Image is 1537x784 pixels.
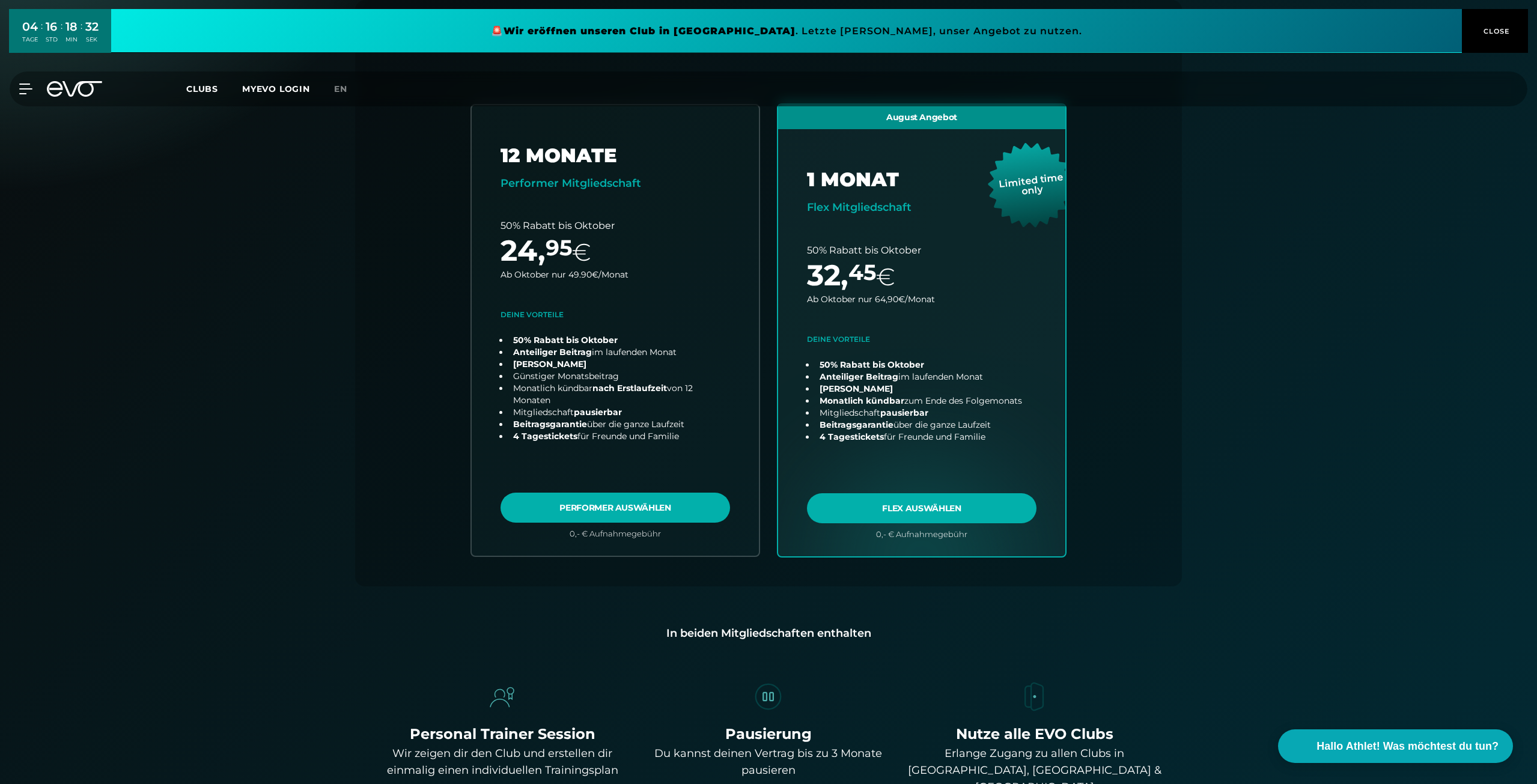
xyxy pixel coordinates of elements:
[242,84,310,94] a: MYEVO LOGIN
[186,83,242,94] a: Clubs
[334,84,347,94] span: en
[641,723,897,745] div: Pausierung
[374,625,1163,642] div: In beiden Mitgliedschaften enthalten
[1462,9,1528,53] button: CLOSE
[65,35,78,44] div: MIN
[1018,680,1052,714] img: evofitness
[85,18,99,35] div: 32
[641,745,897,779] div: Du kannst deinen Vertrag bis zu 3 Monate pausieren
[752,680,785,714] img: evofitness
[374,723,631,745] div: Personal Trainer Session
[85,35,99,44] div: SEK
[778,105,1065,556] a: choose plan
[1316,738,1499,755] span: Hallo Athlet! Was möchtest du tun?
[22,18,38,35] div: 04
[374,745,631,779] div: Wir zeigen dir den Club und erstellen dir einmalig einen individuellen Trainingsplan
[1278,729,1513,763] button: Hallo Athlet! Was möchtest du tun?
[65,18,78,35] div: 18
[334,82,362,96] a: en
[41,19,43,51] div: :
[1481,26,1510,37] span: CLOSE
[22,35,38,44] div: TAGE
[81,19,82,51] div: :
[186,84,218,94] span: Clubs
[485,680,519,714] img: evofitness
[61,19,62,51] div: :
[472,105,759,556] a: choose plan
[46,18,58,35] div: 16
[906,723,1163,745] div: Nutze alle EVO Clubs
[46,35,58,44] div: STD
